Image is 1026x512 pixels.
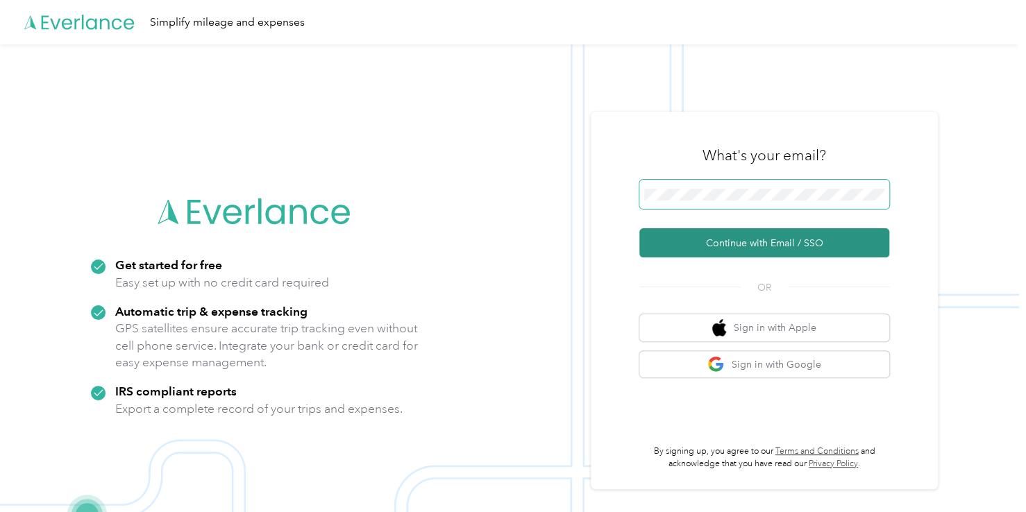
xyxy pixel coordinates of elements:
[703,146,826,165] h3: What's your email?
[707,356,725,373] img: google logo
[115,274,329,291] p: Easy set up with no credit card required
[712,319,726,336] img: apple logo
[809,459,858,469] a: Privacy Policy
[740,280,789,295] span: OR
[115,257,222,272] strong: Get started for free
[115,304,308,318] strong: Automatic trip & expense tracking
[639,351,889,378] button: google logoSign in with Google
[639,314,889,341] button: apple logoSign in with Apple
[639,445,889,470] p: By signing up, you agree to our and acknowledge that you have read our .
[775,446,859,456] a: Terms and Conditions
[115,400,403,418] p: Export a complete record of your trips and expenses.
[639,228,889,257] button: Continue with Email / SSO
[115,320,419,371] p: GPS satellites ensure accurate trip tracking even without cell phone service. Integrate your bank...
[115,384,237,398] strong: IRS compliant reports
[150,14,305,31] div: Simplify mileage and expenses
